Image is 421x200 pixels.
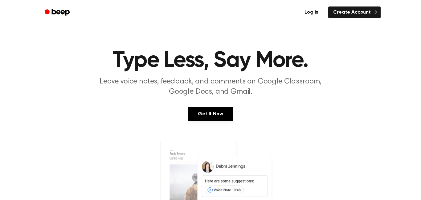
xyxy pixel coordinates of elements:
a: Log in [298,5,325,19]
a: Create Account [328,6,381,18]
h1: Type Less, Say More. [53,49,368,72]
a: Get It Now [188,107,233,121]
a: Beep [40,6,75,19]
p: Leave voice notes, feedback, and comments on Google Classroom, Google Docs, and Gmail. [92,77,329,97]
